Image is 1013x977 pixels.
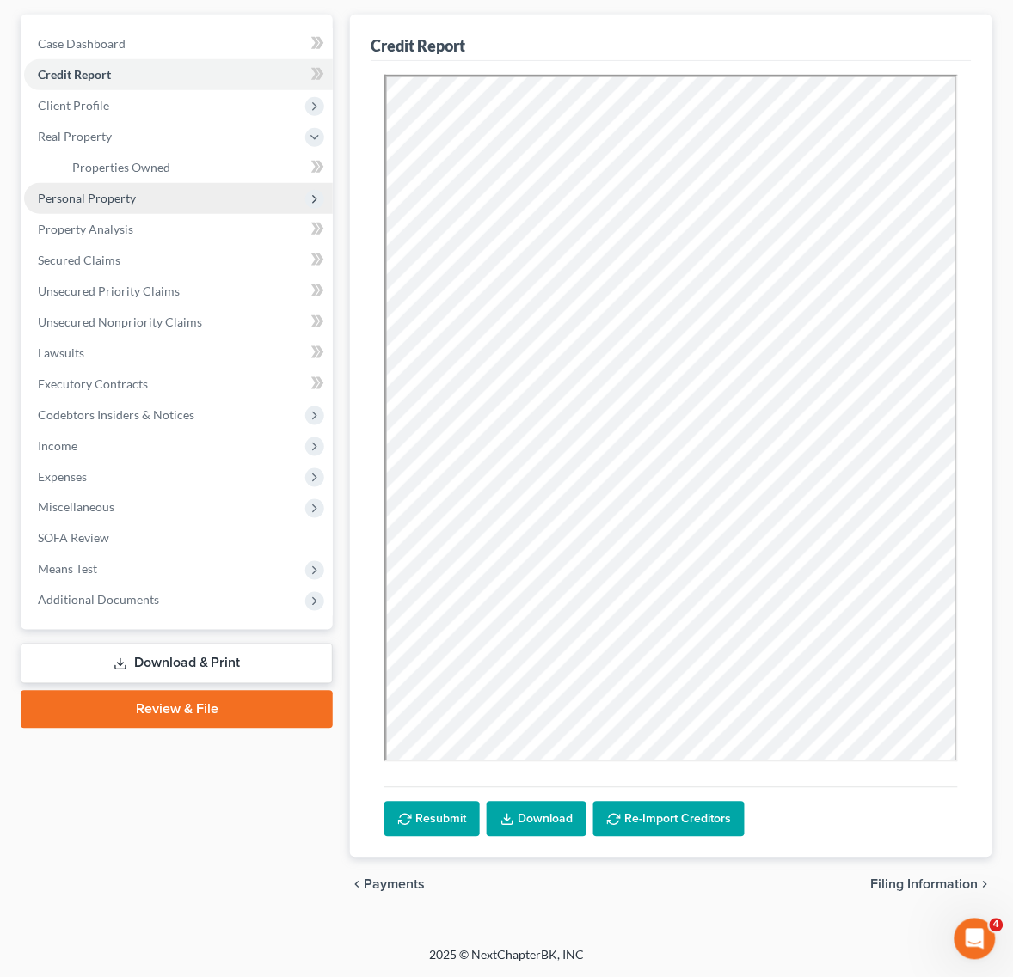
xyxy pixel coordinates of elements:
[384,802,480,838] button: Resubmit
[21,691,333,729] a: Review & File
[979,878,992,892] i: chevron_right
[371,35,465,56] div: Credit Report
[38,500,114,515] span: Miscellaneous
[24,214,333,245] a: Property Analysis
[364,878,425,892] span: Payments
[38,253,120,267] span: Secured Claims
[38,593,159,608] span: Additional Documents
[350,878,425,892] button: chevron_left Payments
[955,919,996,960] iframe: Intercom live chat
[24,28,333,59] a: Case Dashboard
[38,222,133,236] span: Property Analysis
[38,407,194,422] span: Codebtors Insiders & Notices
[38,531,109,546] span: SOFA Review
[38,98,109,113] span: Client Profile
[487,802,586,838] a: Download
[593,802,745,838] button: Re-Import Creditors
[38,284,180,298] span: Unsecured Priority Claims
[24,523,333,554] a: SOFA Review
[72,160,170,174] span: Properties Owned
[58,152,333,183] a: Properties Owned
[38,562,97,577] span: Means Test
[21,644,333,684] a: Download & Print
[38,438,77,453] span: Income
[38,191,136,205] span: Personal Property
[38,345,84,360] span: Lawsuits
[350,878,364,892] i: chevron_left
[38,314,202,329] span: Unsecured Nonpriority Claims
[871,878,979,892] span: Filing Information
[24,338,333,369] a: Lawsuits
[38,469,87,484] span: Expenses
[24,307,333,338] a: Unsecured Nonpriority Claims
[24,276,333,307] a: Unsecured Priority Claims
[24,59,333,90] a: Credit Report
[990,919,1004,932] span: 4
[24,245,333,276] a: Secured Claims
[38,129,112,143] span: Real Property
[38,36,126,51] span: Case Dashboard
[24,369,333,400] a: Executory Contracts
[871,878,992,892] button: Filing Information chevron_right
[38,376,148,391] span: Executory Contracts
[38,67,111,82] span: Credit Report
